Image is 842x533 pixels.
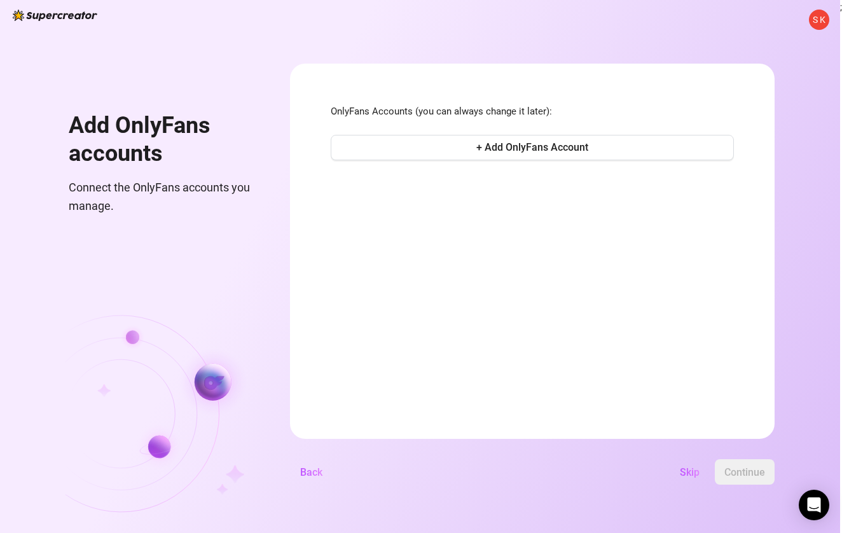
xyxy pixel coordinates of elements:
button: + Add OnlyFans Account [331,135,734,160]
span: Skip [680,466,700,478]
button: Skip [670,459,710,485]
h1: Add OnlyFans accounts [69,112,259,167]
div: Open Intercom Messenger [799,490,829,520]
span: S K [813,13,825,27]
span: Connect the OnlyFans accounts you manage. [69,179,259,215]
span: OnlyFans Accounts (you can always change it later): [331,104,734,120]
button: Back [290,459,333,485]
button: Continue [715,459,775,485]
img: logo [13,10,97,21]
span: Back [300,466,322,478]
span: + Add OnlyFans Account [476,141,588,153]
